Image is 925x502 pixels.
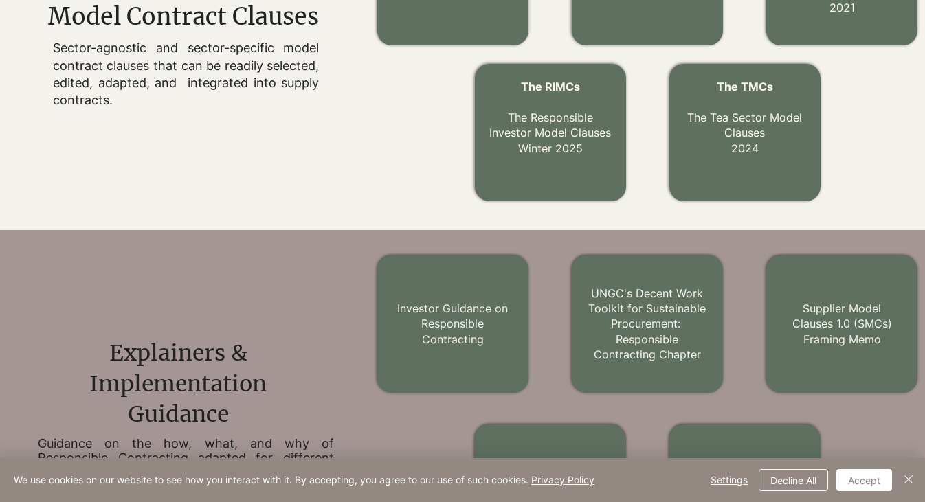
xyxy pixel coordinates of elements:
[836,469,892,491] button: Accept
[531,474,594,486] a: Privacy Policy
[687,80,802,155] a: The TMCs The Tea Sector Model Clauses2024
[48,2,319,31] span: Model Contract Clauses
[759,469,828,491] button: Decline All
[14,474,594,486] span: We use cookies on our website to see how you interact with it. By accepting, you agree to our use...
[521,80,580,93] span: The RIMCs
[38,436,334,479] h2: Guidance on the how, what, and why of Responsible Contracting adapted for different stakeholders ...
[89,339,267,429] span: Explainers & Implementation Guidance
[792,301,892,346] a: Supplier Model Clauses 1.0 (SMCs) Framing Memo
[900,471,917,488] img: Close
[588,286,706,362] a: UNGC's Decent Work Toolkit for Sustainable Procurement: Responsible Contracting Chapter
[489,80,611,155] a: The RIMCs The Responsible Investor Model ClausesWinter 2025
[53,39,320,109] p: Sector-agnostic and sector-specific model contract clauses that can be readily selected, edited, ...
[900,469,917,491] button: Close
[397,301,508,346] a: Investor Guidance on Responsible Contracting
[717,80,773,93] span: The TMCs
[711,470,748,490] span: Settings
